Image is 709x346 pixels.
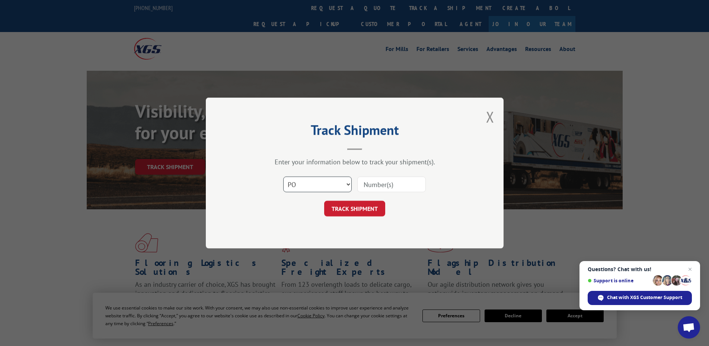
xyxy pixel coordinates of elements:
[588,278,650,283] span: Support is online
[588,291,692,305] span: Chat with XGS Customer Support
[678,316,700,339] a: Open chat
[588,266,692,272] span: Questions? Chat with us!
[607,294,682,301] span: Chat with XGS Customer Support
[243,158,466,166] div: Enter your information below to track your shipment(s).
[357,177,426,192] input: Number(s)
[243,125,466,139] h2: Track Shipment
[486,107,494,127] button: Close modal
[324,201,385,216] button: TRACK SHIPMENT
